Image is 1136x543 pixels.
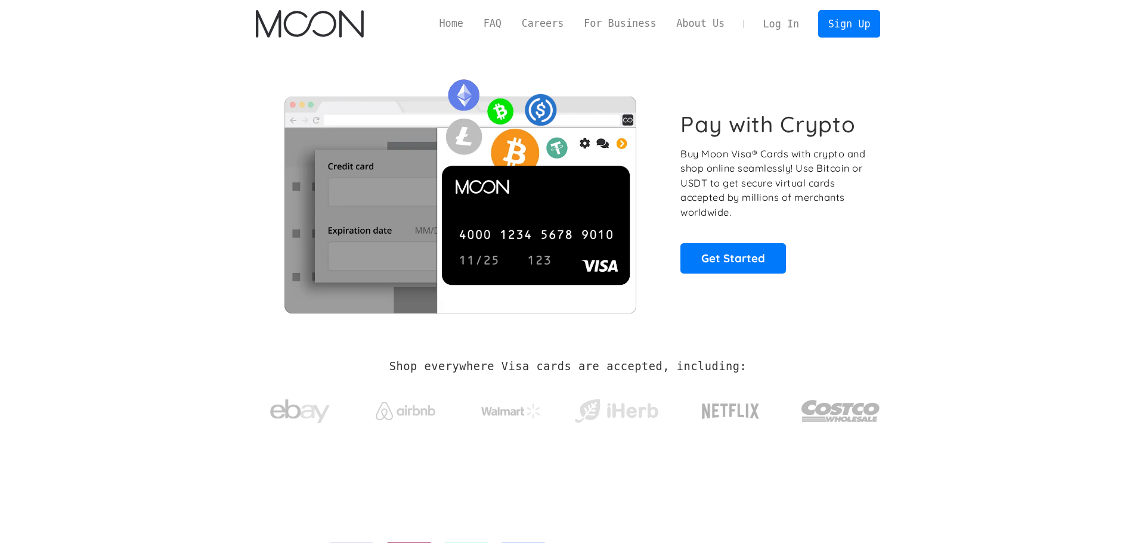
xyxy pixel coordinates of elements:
img: Netflix [701,396,760,426]
a: For Business [574,16,666,31]
a: Netflix [677,384,784,432]
img: Walmart [481,404,541,418]
a: Log In [753,11,809,37]
img: Moon Cards let you spend your crypto anywhere Visa is accepted. [256,71,664,313]
h1: Pay with Crypto [680,111,856,138]
a: Home [429,16,473,31]
a: About Us [666,16,735,31]
a: Sign Up [818,10,880,37]
p: Buy Moon Visa® Cards with crypto and shop online seamlessly! Use Bitcoin or USDT to get secure vi... [680,147,867,220]
a: Walmart [466,392,555,424]
a: ebay [256,381,345,436]
a: Get Started [680,243,786,273]
img: Moon Logo [256,10,364,38]
img: ebay [270,393,330,430]
a: Airbnb [361,390,450,426]
a: Costco [801,377,881,439]
a: home [256,10,364,38]
a: iHerb [572,384,661,433]
img: Airbnb [376,402,435,420]
a: FAQ [473,16,512,31]
h2: Shop everywhere Visa cards are accepted, including: [389,360,747,373]
img: Costco [801,389,881,433]
a: Careers [512,16,574,31]
img: iHerb [572,396,661,427]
